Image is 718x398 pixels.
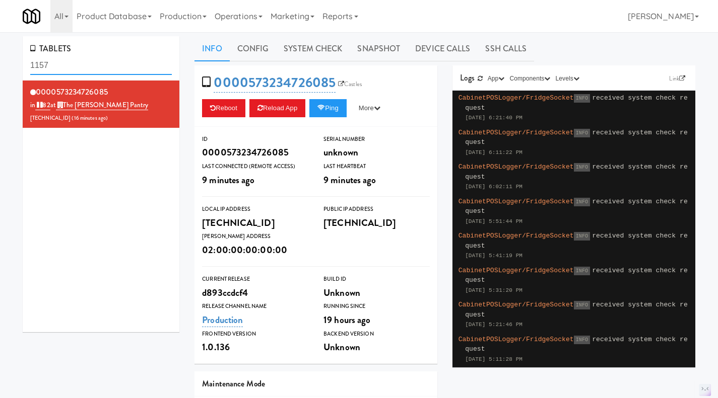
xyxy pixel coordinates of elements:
div: [TECHNICAL_ID] [202,214,308,231]
span: 16 minutes ago [74,114,106,122]
a: Production [202,313,243,327]
a: 82 [35,100,50,110]
span: 0000573234726085 [36,86,108,98]
div: Serial Number [323,134,430,144]
span: received system check request [465,232,688,250]
span: INFO [574,336,590,344]
span: received system check request [465,163,688,181]
div: d893ccdcf4 [202,284,308,301]
span: [TECHNICAL_ID] ( ) [30,114,108,122]
a: Device Calls [408,36,478,61]
div: Unknown [323,339,430,356]
a: Link [667,73,688,84]
span: CabinetPOSLogger/FridgeSocket [459,267,574,274]
span: INFO [574,301,590,309]
div: Running Since [323,301,430,311]
button: Components [507,73,553,84]
button: Reload App [249,99,305,117]
div: Public IP Address [323,204,430,214]
div: [PERSON_NAME] Address [202,231,308,242]
div: Unknown [323,284,430,301]
span: Maintenance Mode [202,378,265,389]
span: CabinetPOSLogger/FridgeSocket [459,336,574,343]
span: Logs [460,72,475,84]
div: Backend Version [323,329,430,339]
div: 0000573234726085 [202,144,308,161]
div: Last Heartbeat [323,162,430,172]
span: TABLETS [30,43,71,54]
span: 19 hours ago [323,313,370,327]
a: The [PERSON_NAME] Pantry [56,100,149,110]
div: Current Release [202,274,308,284]
input: Search tablets [30,56,172,75]
span: [DATE] 5:21:46 PM [465,322,523,328]
a: Castles [336,79,364,89]
li: 0000573234726085in 82at The [PERSON_NAME] Pantry[TECHNICAL_ID] (16 minutes ago) [23,81,179,128]
span: [DATE] 5:31:20 PM [465,287,523,293]
span: [DATE] 6:21:40 PM [465,115,523,121]
div: Local IP Address [202,204,308,214]
div: 02:00:00:00:00:00 [202,242,308,259]
a: SSH Calls [478,36,534,61]
span: [DATE] 5:51:44 PM [465,218,523,224]
button: Levels [553,73,582,84]
span: [DATE] 6:11:22 PM [465,149,523,155]
span: [DATE] 5:11:28 PM [465,356,523,362]
div: ID [202,134,308,144]
span: at [50,100,149,110]
img: Micromart [23,8,40,25]
span: INFO [574,198,590,206]
div: 1.0.136 [202,339,308,356]
span: CabinetPOSLogger/FridgeSocket [459,301,574,308]
div: unknown [323,144,430,161]
span: CabinetPOSLogger/FridgeSocket [459,198,574,205]
div: Last Connected (Remote Access) [202,162,308,172]
button: Reboot [202,99,245,117]
span: in [30,100,50,110]
span: INFO [574,129,590,137]
span: INFO [574,267,590,275]
span: CabinetPOSLogger/FridgeSocket [459,94,574,102]
span: INFO [574,163,590,172]
a: Snapshot [350,36,408,61]
div: Build Id [323,274,430,284]
span: [DATE] 6:02:11 PM [465,184,523,190]
span: CabinetPOSLogger/FridgeSocket [459,163,574,171]
a: System Check [276,36,350,61]
button: More [351,99,388,117]
div: [TECHNICAL_ID] [323,214,430,231]
a: Info [194,36,229,61]
span: INFO [574,94,590,103]
div: Frontend Version [202,329,308,339]
span: CabinetPOSLogger/FridgeSocket [459,232,574,240]
a: 0000573234726085 [214,73,336,93]
span: 9 minutes ago [323,173,376,187]
div: Release Channel Name [202,301,308,311]
span: [DATE] 5:41:19 PM [465,253,523,259]
button: App [485,73,507,84]
span: 9 minutes ago [202,173,254,187]
a: Config [230,36,277,61]
span: received system check request [465,94,688,112]
span: INFO [574,232,590,241]
span: received system check request [465,301,688,319]
span: CabinetPOSLogger/FridgeSocket [459,129,574,136]
button: Ping [309,99,347,117]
